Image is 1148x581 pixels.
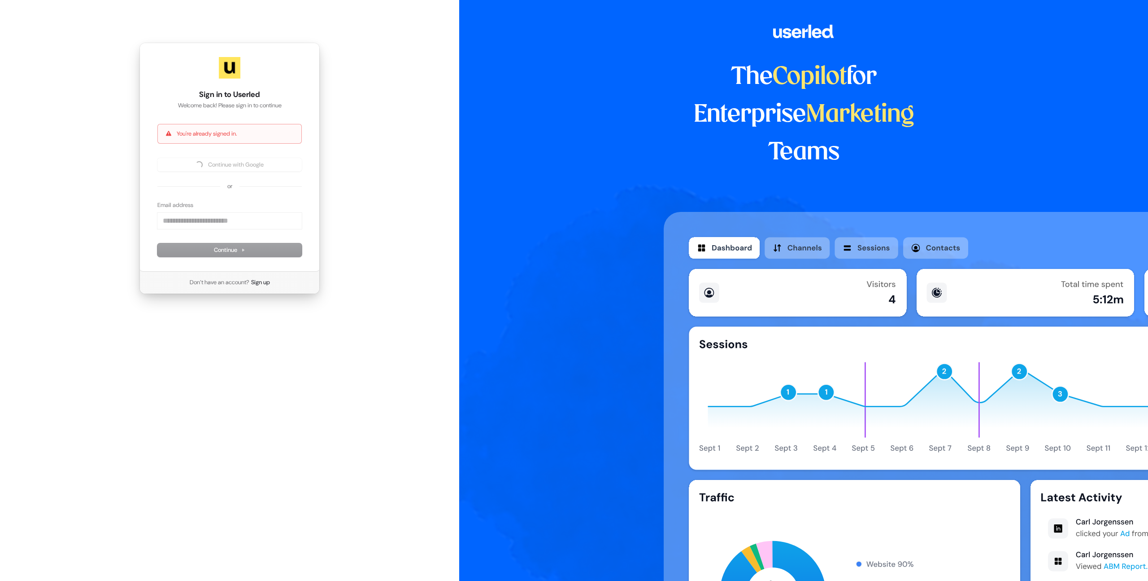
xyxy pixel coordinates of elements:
p: You're already signed in. [177,130,237,138]
span: Marketing [806,103,914,127]
p: or [227,182,232,190]
span: Don’t have an account? [190,278,249,286]
h1: The for Enterprise Teams [664,58,944,172]
a: Sign up [251,278,270,286]
h1: Sign in to Userled [157,89,302,100]
span: Copilot [773,66,847,89]
p: Welcome back! Please sign in to continue [157,101,302,110]
img: Userled [219,57,240,79]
